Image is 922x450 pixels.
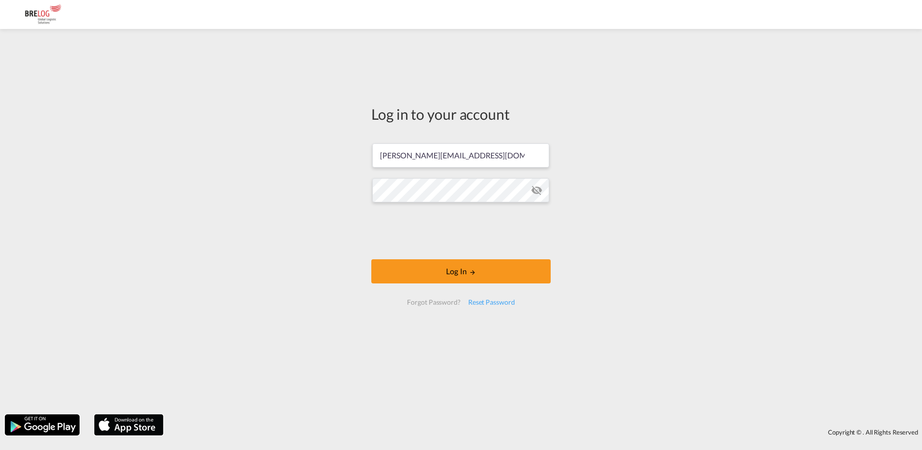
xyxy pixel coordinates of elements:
img: daae70a0ee2511ecb27c1fb462fa6191.png [14,4,80,26]
div: Copyright © . All Rights Reserved [168,424,922,440]
input: Enter email/phone number [372,143,549,168]
img: apple.png [93,413,164,436]
div: Forgot Password? [403,294,464,311]
md-icon: icon-eye-off [531,184,542,196]
iframe: reCAPTCHA [388,212,534,250]
button: LOGIN [371,259,551,283]
div: Reset Password [464,294,519,311]
div: Log in to your account [371,104,551,124]
img: google.png [4,413,81,436]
